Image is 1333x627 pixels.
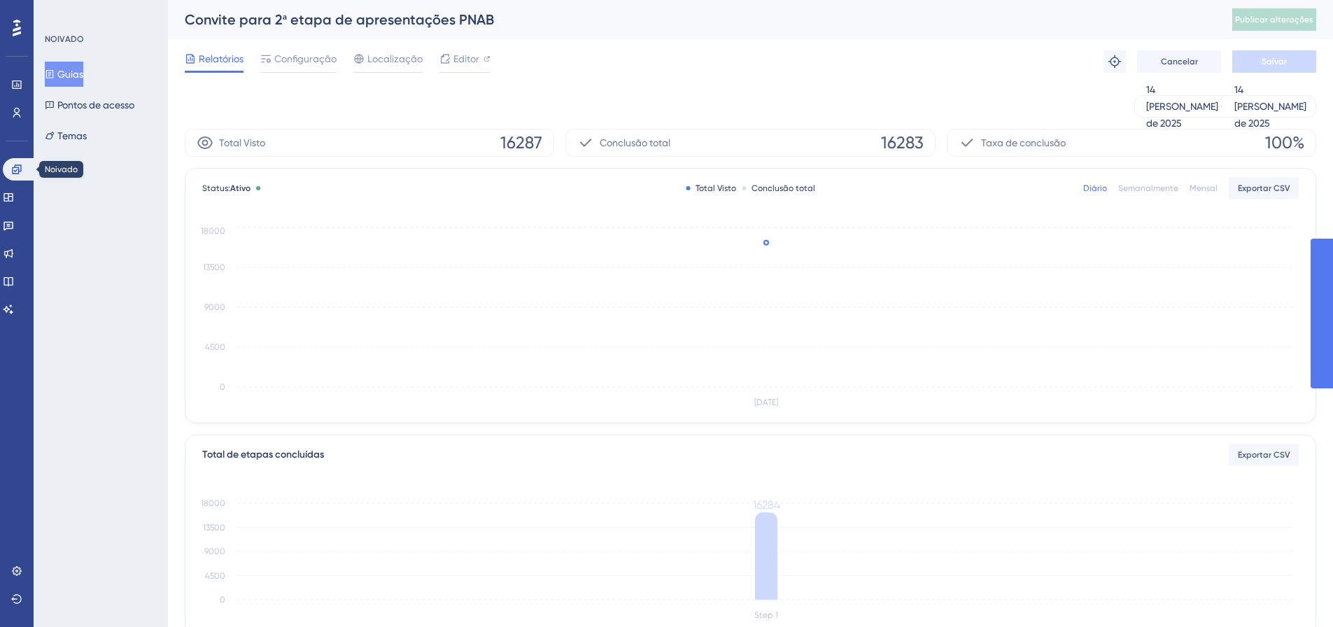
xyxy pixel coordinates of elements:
font: Configuração [274,53,337,64]
font: Semanalmente [1118,183,1178,193]
tspan: 0 [220,595,225,605]
font: Salvar [1262,57,1287,66]
font: Ativo [230,183,251,193]
tspan: 9000 [204,547,225,556]
tspan: 9000 [204,302,225,312]
tspan: Step 1 [754,610,778,620]
font: 14 [PERSON_NAME] de 2025 [1234,84,1306,129]
font: Conclusão total [752,183,815,193]
button: Exportar CSV [1229,444,1299,466]
font: Exportar CSV [1238,183,1290,193]
font: NOIVADO [45,34,84,44]
font: Taxa de conclusão [981,137,1066,148]
iframe: Iniciador do Assistente de IA do UserGuiding [1274,572,1316,614]
font: Relatórios [199,53,244,64]
font: Total Visto [696,183,736,193]
button: Temas [45,123,87,148]
button: Cancelar [1137,50,1221,73]
font: 100% [1265,133,1304,153]
tspan: [DATE] [754,397,778,407]
font: 14 [PERSON_NAME] de 2025 [1146,84,1218,129]
font: 16283 [881,133,924,153]
font: 16287 [500,133,542,153]
font: Exportar CSV [1238,450,1290,460]
button: Pontos de acesso [45,92,134,118]
font: Convite para 2ª etapa de apresentações PNAB [185,11,494,28]
font: Cancelar [1161,57,1198,66]
font: Guias [57,69,83,80]
font: Conclusão total [600,137,670,148]
button: Exportar CSV [1229,177,1299,199]
tspan: 4500 [205,342,225,352]
tspan: 13500 [203,523,225,533]
tspan: 18000 [201,226,225,236]
tspan: 13500 [203,262,225,272]
tspan: 0 [220,382,225,392]
tspan: 4500 [205,571,225,581]
font: Status: [202,183,230,193]
button: Publicar alterações [1232,8,1316,31]
button: Guias [45,62,83,87]
font: Diário [1083,183,1107,193]
font: Temas [57,130,87,141]
font: Localização [367,53,423,64]
font: Publicar alterações [1235,15,1313,24]
font: Pontos de acesso [57,99,134,111]
button: Salvar [1232,50,1316,73]
font: Total de etapas concluídas [202,449,324,460]
tspan: 18000 [201,498,225,508]
font: Mensal [1190,183,1218,193]
tspan: 16284 [753,498,780,512]
font: Editor [453,53,479,64]
font: Total Visto [219,137,265,148]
